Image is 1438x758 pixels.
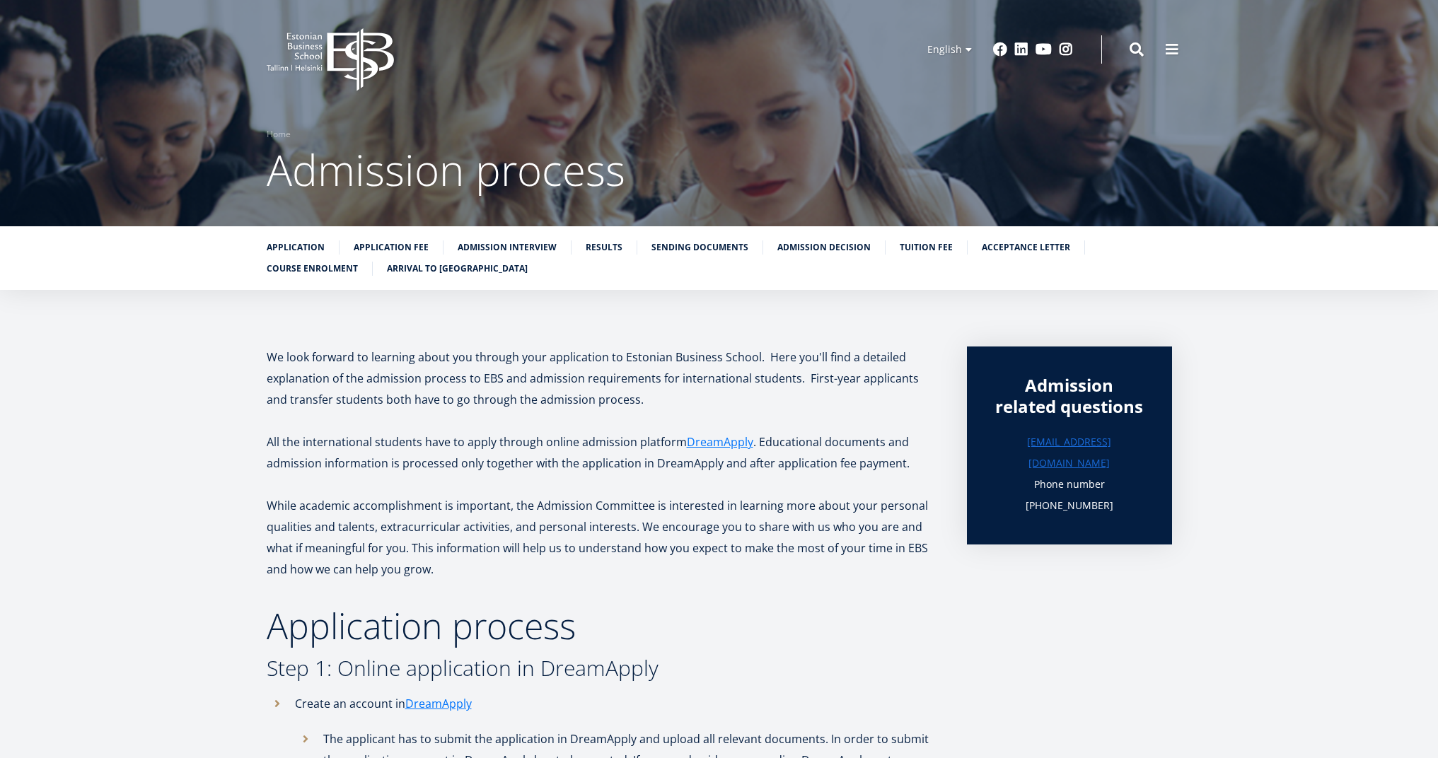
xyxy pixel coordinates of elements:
a: Youtube [1036,42,1052,57]
a: Admission interview [458,240,557,255]
a: Application fee [354,240,429,255]
a: Results [586,240,622,255]
a: [EMAIL_ADDRESS][DOMAIN_NAME] [995,431,1144,474]
a: Admission decision [777,240,871,255]
a: Instagram [1059,42,1073,57]
a: Application [267,240,325,255]
a: Arrival to [GEOGRAPHIC_DATA] [387,262,528,276]
a: Facebook [993,42,1007,57]
a: Acceptance letter [982,240,1070,255]
p: Phone number [PHONE_NUMBER] [995,474,1144,516]
a: DreamApply [405,693,472,714]
a: Linkedin [1014,42,1028,57]
a: Sending documents [651,240,748,255]
h3: Step 1: Online application in DreamApply [267,658,939,679]
p: We look forward to learning about you through your application to Estonian Business School. Here ... [267,346,939,410]
a: Home [267,127,291,141]
p: While academic accomplishment is important, the Admission Committee is interested in learning mor... [267,495,939,580]
p: All the international students have to apply through online admission platform . Educational docu... [267,431,939,474]
a: Course enrolment [267,262,358,276]
a: Tuition fee [900,240,953,255]
div: Admission related questions [995,375,1144,417]
span: Admission process [267,141,625,199]
a: DreamApply [687,431,753,453]
h2: Application process [267,608,939,643]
